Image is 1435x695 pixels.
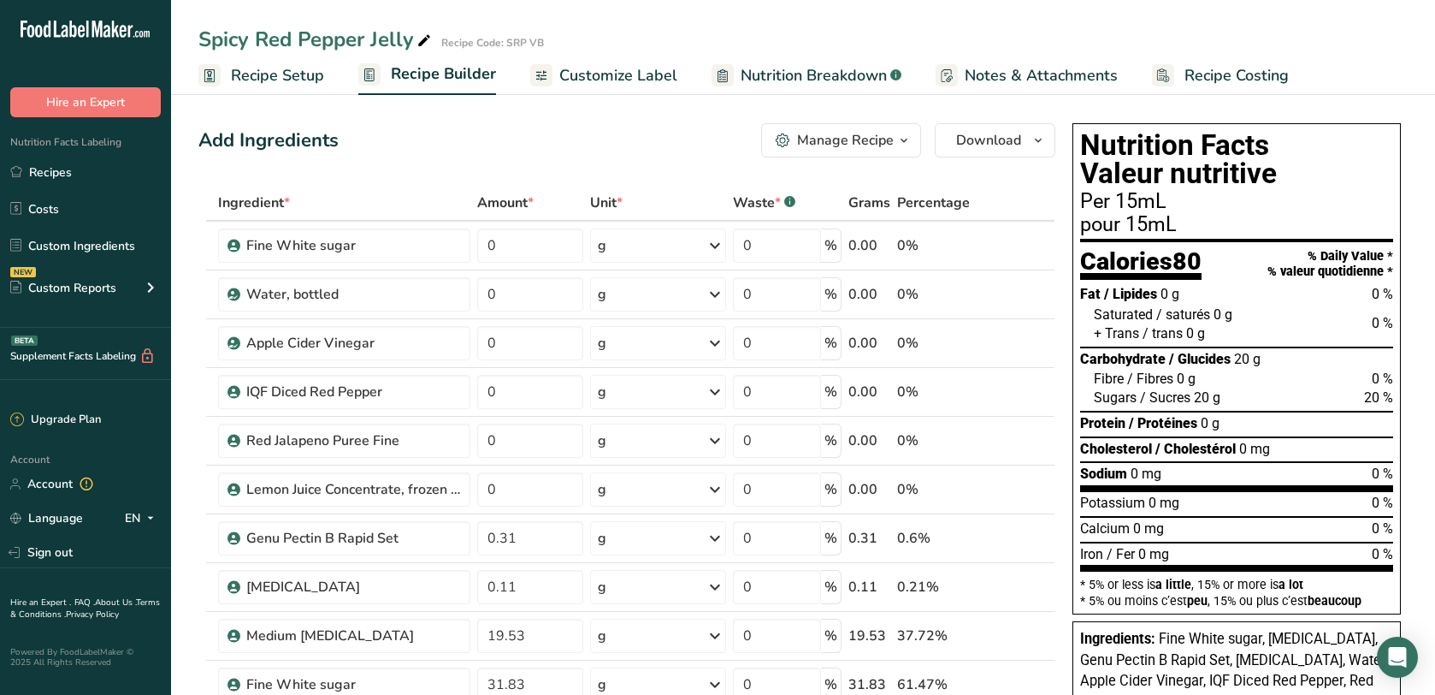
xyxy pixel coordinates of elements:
[1080,192,1393,212] div: Per 15mL
[1149,495,1179,511] span: 0 mg
[1129,415,1197,431] span: / Protéines
[848,674,890,695] div: 31.83
[10,279,116,297] div: Custom Reports
[246,479,460,500] div: Lemon Juice Concentrate, frozen cloudy 400GPL
[10,647,161,668] div: Powered By FoodLabelMaker © 2025 All Rights Reserved
[848,382,890,402] div: 0.00
[1152,56,1289,95] a: Recipe Costing
[1094,389,1137,406] span: Sugars
[1080,595,1393,607] div: * 5% ou moins c’est , 15% ou plus c’est
[897,431,974,451] div: 0%
[1080,546,1103,562] span: Iron
[1201,415,1219,431] span: 0 g
[848,431,890,451] div: 0.00
[246,626,460,646] div: Medium [MEDICAL_DATA]
[848,193,890,213] span: Grams
[198,56,324,95] a: Recipe Setup
[1131,466,1161,482] span: 0 mg
[598,528,606,549] div: g
[848,528,890,549] div: 0.31
[74,597,95,609] a: FAQ .
[848,284,890,305] div: 0.00
[1372,286,1393,302] span: 0 %
[246,333,460,353] div: Apple Cider Vinegar
[246,528,460,549] div: Genu Pectin B Rapid Set
[897,626,974,646] div: 37.72%
[848,479,890,500] div: 0.00
[598,577,606,597] div: g
[1094,371,1124,387] span: Fibre
[1140,389,1190,406] span: / Sucres
[1372,520,1393,537] span: 0 %
[936,56,1118,95] a: Notes & Attachments
[1138,546,1169,562] span: 0 mg
[1372,546,1393,562] span: 0 %
[848,626,890,646] div: 19.53
[598,235,606,256] div: g
[1080,441,1152,457] span: Cholesterol
[246,577,460,597] div: [MEDICAL_DATA]
[66,609,119,621] a: Privacy Policy
[1156,306,1210,323] span: / saturés
[1094,325,1139,342] span: + Trans
[598,382,606,402] div: g
[761,123,921,157] button: Manage Recipe
[1094,306,1153,323] span: Saturated
[10,597,160,621] a: Terms & Conditions .
[10,267,36,277] div: NEW
[1239,441,1270,457] span: 0 mg
[848,577,890,597] div: 0.11
[1187,594,1208,608] span: peu
[477,193,534,213] span: Amount
[10,503,83,533] a: Language
[1372,466,1393,482] span: 0 %
[1172,247,1202,276] span: 80
[10,412,101,429] div: Upgrade Plan
[11,336,38,346] div: BETA
[95,597,136,609] a: About Us .
[956,130,1021,151] span: Download
[1372,371,1393,387] span: 0 %
[1080,215,1393,235] div: pour 15mL
[598,479,606,500] div: g
[391,62,496,86] span: Recipe Builder
[1279,578,1303,591] span: a lot
[897,382,974,402] div: 0%
[897,674,974,695] div: 61.47%
[1308,594,1361,608] span: beaucoup
[1194,389,1220,406] span: 20 g
[1377,637,1418,678] div: Open Intercom Messenger
[1080,631,1155,647] span: Ingredients:
[1372,495,1393,511] span: 0 %
[897,528,974,549] div: 0.6%
[897,284,974,305] div: 0%
[1080,572,1393,607] section: * 5% or less is , 15% or more is
[590,193,623,213] span: Unit
[1080,466,1127,482] span: Sodium
[246,431,460,451] div: Red Jalapeno Puree Fine
[965,64,1118,87] span: Notes & Attachments
[1214,306,1232,323] span: 0 g
[897,577,974,597] div: 0.21%
[1177,371,1196,387] span: 0 g
[1080,415,1125,431] span: Protein
[1080,286,1101,302] span: Fat
[1104,286,1157,302] span: / Lipides
[530,56,677,95] a: Customize Label
[1127,371,1173,387] span: / Fibres
[1080,249,1202,281] div: Calories
[848,235,890,256] div: 0.00
[1143,325,1183,342] span: / trans
[598,431,606,451] div: g
[598,674,606,695] div: g
[1372,315,1393,331] span: 0 %
[1364,389,1393,406] span: 20 %
[897,235,974,256] div: 0%
[218,193,290,213] span: Ingredient
[897,479,974,500] div: 0%
[598,626,606,646] div: g
[897,333,974,353] div: 0%
[897,193,970,213] span: Percentage
[1160,286,1179,302] span: 0 g
[441,35,544,50] div: Recipe Code: SRP VB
